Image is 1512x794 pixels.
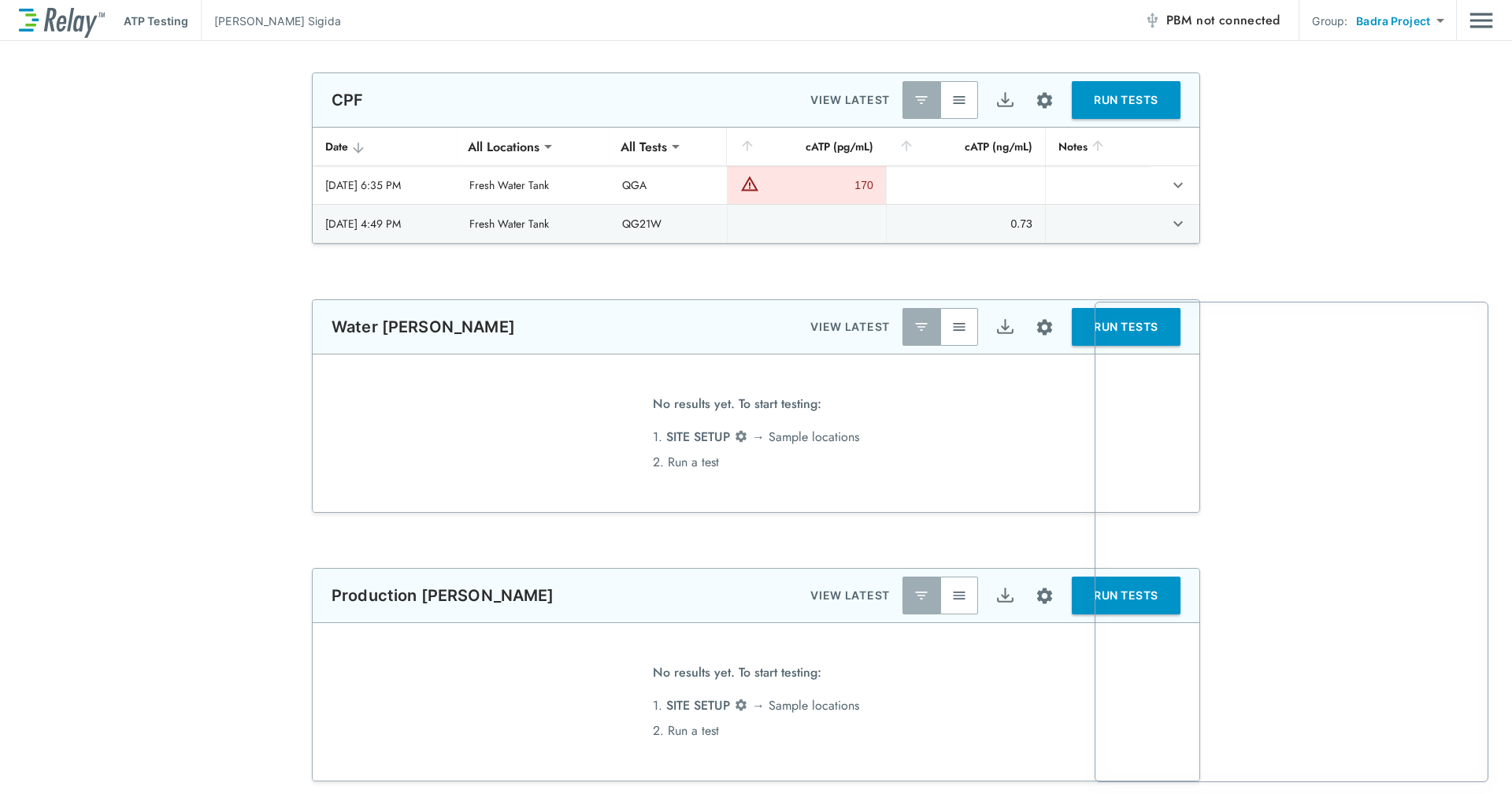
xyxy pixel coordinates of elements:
td: Fresh Water Tank [457,205,609,243]
td: QG21W [610,205,727,243]
img: Settings Icon [1035,586,1054,606]
iframe: bubble [1095,302,1488,781]
li: 2. Run a test [653,450,859,475]
li: 2. Run a test [653,718,859,744]
button: RUN TESTS [1072,577,1180,614]
button: RUN TESTS [1072,308,1180,346]
p: CPF [332,91,363,109]
span: No results yet. To start testing: [653,391,821,425]
div: 170 [763,177,873,193]
img: Settings Icon [734,429,748,443]
button: Site setup [1024,306,1065,348]
td: QGA [610,166,727,204]
img: Drawer Icon [1469,6,1493,35]
img: View All [951,92,967,108]
img: Export Icon [995,91,1015,110]
button: Main menu [1469,6,1493,35]
button: Site setup [1024,575,1065,617]
img: Export Icon [995,317,1015,337]
button: Export [986,81,1024,119]
button: expand row [1165,210,1191,237]
div: All Locations [457,131,550,162]
p: VIEW LATEST [810,586,890,605]
span: SITE SETUP [666,428,730,446]
img: Settings Icon [1035,91,1054,110]
img: Warning [740,174,759,193]
button: expand row [1165,172,1191,198]
p: VIEW LATEST [810,317,890,336]
span: SITE SETUP [666,696,730,714]
td: Fresh Water Tank [457,166,609,204]
img: Latest [913,92,929,108]
div: All Tests [610,131,678,162]
span: No results yet. To start testing: [653,660,821,693]
button: RUN TESTS [1072,81,1180,119]
button: PBM not connected [1138,5,1287,36]
p: Water [PERSON_NAME] [332,317,515,336]
div: [DATE] 6:35 PM [325,177,444,193]
div: cATP (pg/mL) [739,137,873,156]
button: Export [986,308,1024,346]
div: 0.73 [899,216,1032,232]
img: View All [951,588,967,603]
div: Notes [1058,137,1137,156]
table: sticky table [313,128,1199,243]
img: Offline Icon [1144,13,1160,28]
th: Date [313,128,457,166]
p: [PERSON_NAME] Sigida [214,13,341,29]
p: VIEW LATEST [810,91,890,109]
img: Settings Icon [1035,317,1054,337]
img: View All [951,319,967,335]
img: LuminUltra Relay [19,4,105,38]
p: ATP Testing [124,13,188,29]
img: Latest [913,588,929,603]
li: 1. → Sample locations [653,693,859,718]
p: Group: [1312,13,1347,29]
span: PBM [1166,9,1280,32]
img: Settings Icon [734,698,748,712]
img: Latest [913,319,929,335]
p: Production [PERSON_NAME] [332,586,554,605]
div: [DATE] 4:49 PM [325,216,444,232]
img: Export Icon [995,586,1015,606]
div: cATP (ng/mL) [899,137,1032,156]
span: not connected [1196,11,1280,29]
li: 1. → Sample locations [653,425,859,450]
button: Site setup [1024,80,1065,121]
button: Export [986,577,1024,614]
